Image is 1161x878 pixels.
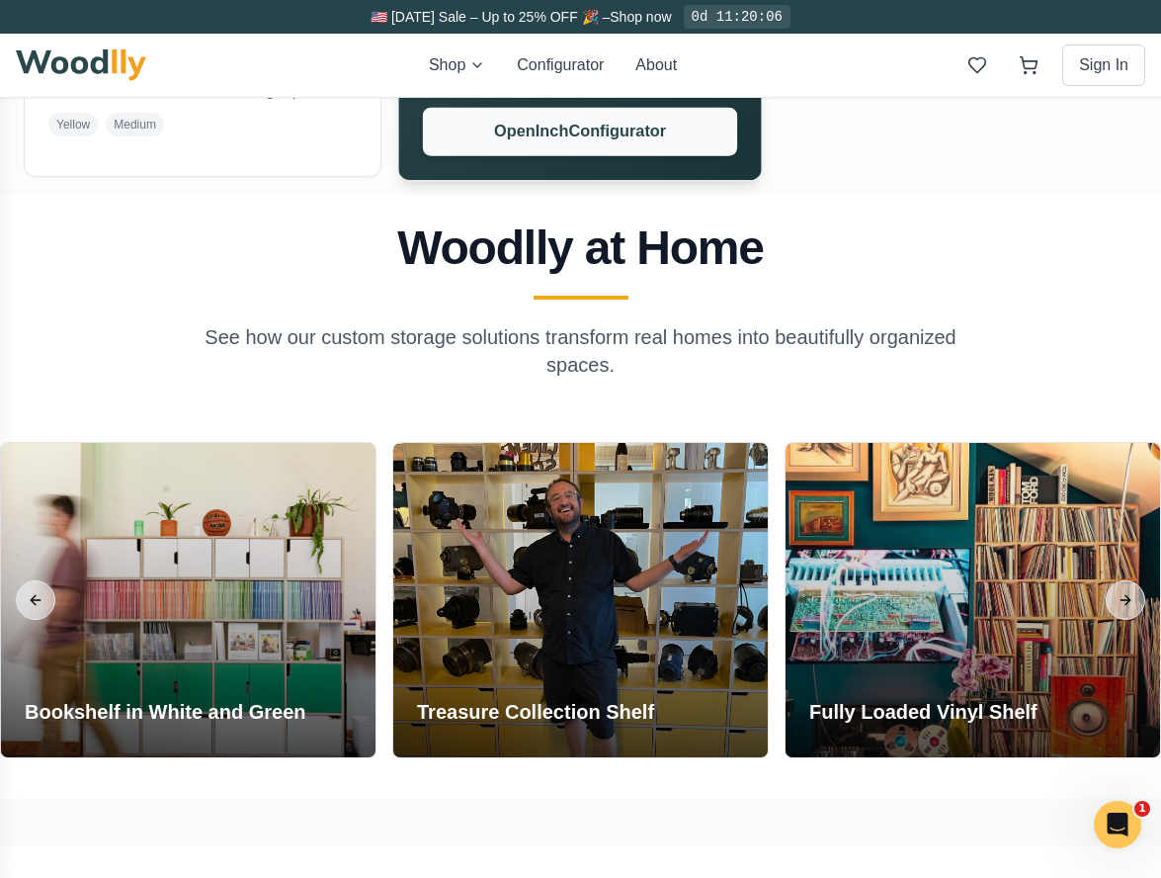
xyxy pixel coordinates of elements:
[684,5,790,29] div: 0d 11:20:06
[610,9,671,25] a: Shop now
[635,53,677,77] button: About
[517,53,604,77] button: Configurator
[202,323,960,379] p: See how our custom storage solutions transform real homes into beautifully organized spaces.
[25,698,305,726] h3: Bookshelf in White and Green
[48,113,98,136] span: Yellow
[16,49,146,81] img: Woodlly
[809,698,1037,726] h3: Fully Loaded Vinyl Shelf
[1094,801,1141,848] iframe: Intercom live chat
[106,113,164,136] span: Medium
[423,108,738,156] button: OpenInchConfigurator
[429,53,485,77] button: Shop
[417,698,654,726] h3: Treasure Collection Shelf
[1134,801,1150,817] span: 1
[371,9,610,25] span: 🇺🇸 [DATE] Sale – Up to 25% OFF 🎉 –
[1062,44,1145,86] button: Sign In
[24,224,1137,272] h2: Woodlly at Home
